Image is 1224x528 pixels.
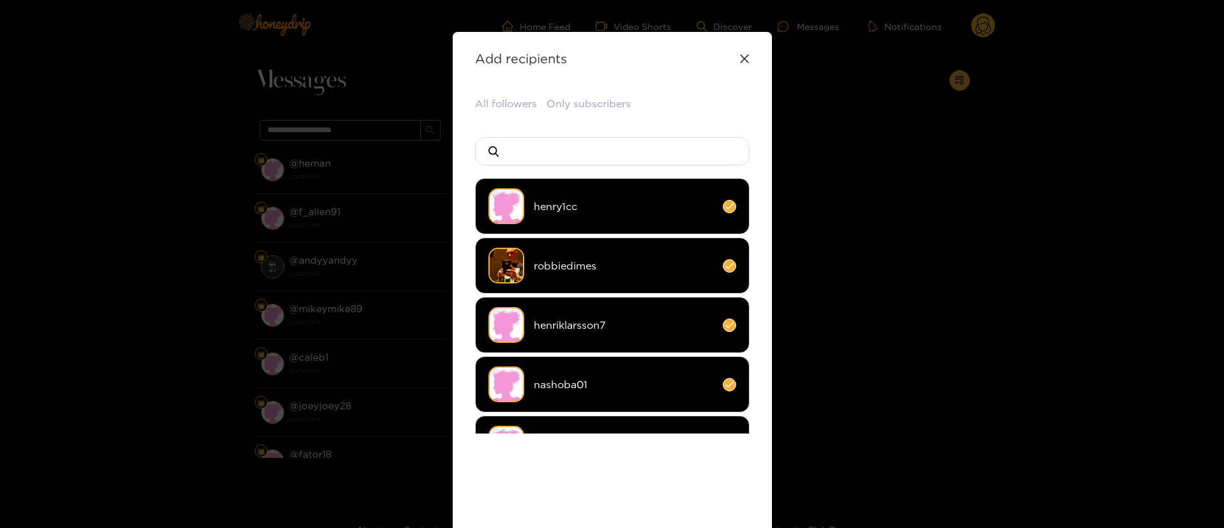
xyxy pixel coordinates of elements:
button: Only subscribers [547,96,631,111]
strong: Add recipients [475,51,567,66]
span: henry1cc [534,199,713,214]
img: no-avatar.png [488,366,524,402]
span: henriklarsson7 [534,318,713,333]
span: nashoba01 [534,377,713,392]
img: upxnl-screenshot_20250725_032726_gallery.jpg [488,248,524,283]
span: robbiedimes [534,259,713,273]
img: no-avatar.png [488,426,524,462]
img: no-avatar.png [488,188,524,224]
img: no-avatar.png [488,307,524,343]
button: All followers [475,96,537,111]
